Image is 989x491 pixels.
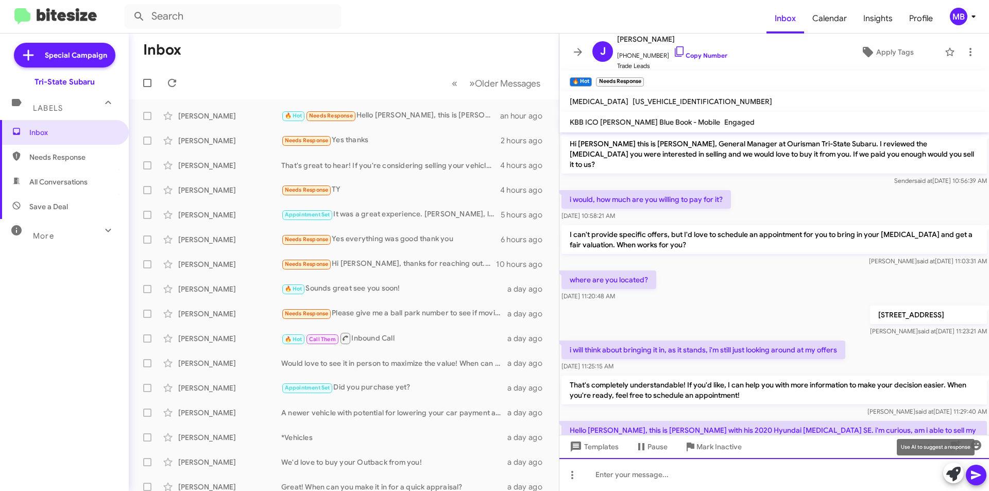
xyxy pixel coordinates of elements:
span: Special Campaign [45,50,107,60]
button: Apply Tags [834,43,940,61]
div: Sounds great see you soon! [281,283,507,295]
div: an hour ago [500,111,551,121]
span: All Conversations [29,177,88,187]
span: Apply Tags [876,43,914,61]
div: a day ago [507,408,551,418]
div: Tri-State Subaru [35,77,95,87]
p: Hi [PERSON_NAME] this is [PERSON_NAME], General Manager at Ourisman Tri-State Subaru. I reviewed ... [561,134,987,174]
span: Needs Response [285,261,329,267]
div: *Vehicles [281,432,507,443]
div: a day ago [507,333,551,344]
span: Pause [647,437,668,456]
p: Hello [PERSON_NAME], this is [PERSON_NAME] with his 2020 Hyundai [MEDICAL_DATA] SE. i'm curious, ... [561,421,987,450]
p: i will think about bringing it in, as it stands, i'm still just looking around at my offers [561,341,845,359]
div: [PERSON_NAME] [178,160,281,171]
div: [PERSON_NAME] [178,383,281,393]
div: [PERSON_NAME] [178,358,281,368]
div: Would love to see it in person to maximize the value! When can you make it in? [281,358,507,368]
a: Profile [901,4,941,33]
div: a day ago [507,284,551,294]
div: 2 hours ago [501,136,551,146]
span: « [452,77,457,90]
span: More [33,231,54,241]
span: Needs Response [309,112,353,119]
input: Search [125,4,341,29]
div: It was a great experience. [PERSON_NAME], like [PERSON_NAME] before, was very kind and patient. T... [281,209,501,221]
span: Appointment Set [285,211,330,218]
div: [PERSON_NAME] [178,111,281,121]
div: That's great to hear! If you're considering selling your vehicle, we’d love to discuss the option... [281,160,500,171]
span: Needs Response [29,152,117,162]
div: Hello [PERSON_NAME], this is [PERSON_NAME] with his 2020 Hyundai [MEDICAL_DATA] SE. i'm curious, ... [281,110,500,122]
span: Calendar [804,4,855,33]
span: Trade Leads [617,61,727,71]
span: Older Messages [475,78,540,89]
div: [PERSON_NAME] [178,309,281,319]
span: [PHONE_NUMBER] [617,45,727,61]
div: [PERSON_NAME] [178,457,281,467]
nav: Page navigation example [446,73,547,94]
span: Needs Response [285,236,329,243]
div: [PERSON_NAME] [178,210,281,220]
h1: Inbox [143,42,181,58]
span: Templates [568,437,619,456]
div: MB [950,8,967,25]
span: [PERSON_NAME] [DATE] 11:23:21 AM [870,327,987,335]
span: J [600,43,606,60]
span: [DATE] 11:20:48 AM [561,292,615,300]
span: [PERSON_NAME] [DATE] 11:29:40 AM [867,408,987,415]
span: [MEDICAL_DATA] [570,97,628,106]
div: Please give me a ball park number to see if moving forward might happen. [281,308,507,319]
div: [PERSON_NAME] [178,136,281,146]
span: 🔥 Hot [285,285,302,292]
div: We'd love to buy your Outback from you! [281,457,507,467]
span: said at [914,177,932,184]
div: [PERSON_NAME] [178,333,281,344]
div: [PERSON_NAME] [178,234,281,245]
div: a day ago [507,358,551,368]
button: Templates [559,437,627,456]
div: 4 hours ago [500,160,551,171]
div: Inbound Call [281,332,507,345]
div: [PERSON_NAME] [178,259,281,269]
span: Insights [855,4,901,33]
div: a day ago [507,457,551,467]
button: Pause [627,437,676,456]
div: Did you purchase yet? [281,382,507,394]
a: Inbox [766,4,804,33]
small: 🔥 Hot [570,77,592,87]
button: Next [463,73,547,94]
p: i would, how much are you willing to pay for it? [561,190,731,209]
span: Mark Inactive [696,437,742,456]
span: [US_VEHICLE_IDENTIFICATION_NUMBER] [633,97,772,106]
span: Inbox [29,127,117,138]
div: a day ago [507,383,551,393]
p: where are you located? [561,270,656,289]
div: Use AI to suggest a response [897,439,975,455]
div: TY [281,184,500,196]
span: said at [918,327,936,335]
span: KBB ICO [PERSON_NAME] Blue Book - Mobile [570,117,720,127]
span: [PERSON_NAME] [617,33,727,45]
span: [DATE] 10:58:21 AM [561,212,615,219]
div: a day ago [507,309,551,319]
small: Needs Response [596,77,643,87]
div: [PERSON_NAME] [178,432,281,443]
div: Yes thanks [281,134,501,146]
span: Needs Response [285,310,329,317]
div: 4 hours ago [500,185,551,195]
button: MB [941,8,978,25]
span: 🔥 Hot [285,112,302,119]
div: 10 hours ago [496,259,551,269]
div: A newer vehicle with potential for lowering your car payment and also have a decent amount of equ... [281,408,507,418]
a: Special Campaign [14,43,115,67]
p: I can't provide specific offers, but I'd love to schedule an appointment for you to bring in your... [561,225,987,254]
a: Copy Number [673,52,727,59]
div: [PERSON_NAME] [178,185,281,195]
span: Appointment Set [285,384,330,391]
span: Needs Response [285,137,329,144]
span: [DATE] 11:25:15 AM [561,362,613,370]
div: a day ago [507,432,551,443]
